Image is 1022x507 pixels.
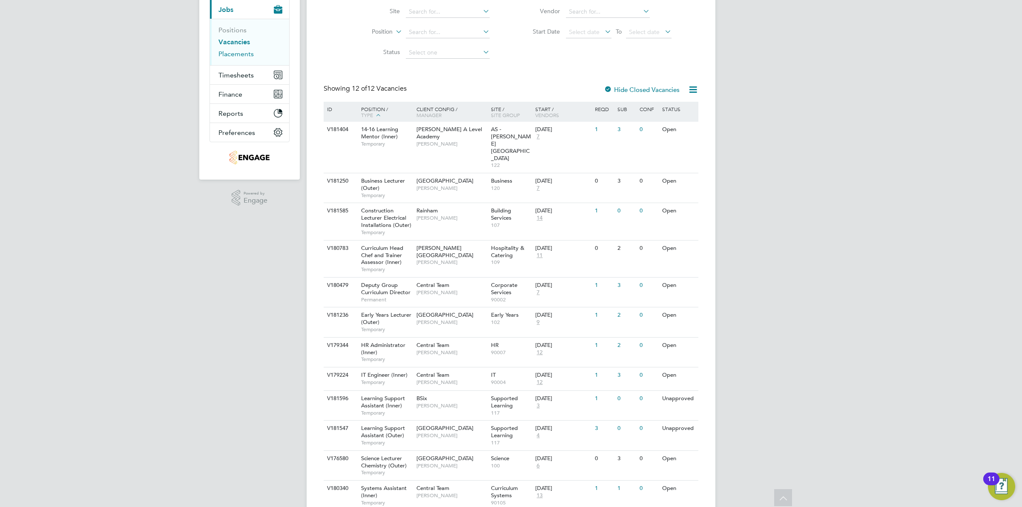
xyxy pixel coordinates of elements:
span: [PERSON_NAME] A Level Academy [416,126,482,140]
span: 3 [535,402,541,410]
div: [DATE] [535,372,591,379]
span: Learning Support Assistant (Outer) [361,424,405,439]
div: V176580 [325,451,355,467]
div: 0 [615,391,637,407]
div: V179224 [325,367,355,383]
a: Powered byEngage [232,190,268,206]
span: 90004 [491,379,531,386]
span: [PERSON_NAME] [416,492,487,499]
div: Open [660,451,697,467]
div: 11 [988,479,995,490]
a: Vacancies [218,38,250,46]
div: Open [660,338,697,353]
div: 0 [637,241,660,256]
span: 90007 [491,349,531,356]
span: Central Team [416,281,449,289]
span: Temporary [361,499,412,506]
div: V181236 [325,307,355,323]
input: Search for... [406,6,490,18]
span: BSix [416,395,427,402]
span: Temporary [361,356,412,363]
div: [DATE] [535,395,591,402]
div: Showing [324,84,408,93]
span: Temporary [361,140,412,147]
span: Supported Learning [491,395,518,409]
div: 3 [615,122,637,137]
span: 107 [491,222,531,229]
div: 1 [593,122,615,137]
span: 14-16 Learning Mentor (Inner) [361,126,398,140]
div: Client Config / [414,102,489,122]
span: Building Services [491,207,511,221]
div: V180783 [325,241,355,256]
span: Central Team [416,371,449,378]
div: Unapproved [660,391,697,407]
button: Preferences [210,123,289,142]
label: Status [351,48,400,56]
span: [GEOGRAPHIC_DATA] [416,177,474,184]
div: Start / [533,102,593,122]
div: 2 [615,241,637,256]
span: [GEOGRAPHIC_DATA] [416,311,474,318]
div: 0 [637,122,660,137]
span: [PERSON_NAME] [416,319,487,326]
div: Open [660,241,697,256]
span: Reports [218,109,243,117]
div: 0 [637,307,660,323]
span: Curriculum Head Chef and Trainer Assessor (Inner) [361,244,403,266]
span: Temporary [361,439,412,446]
div: 0 [615,203,637,219]
span: [PERSON_NAME] [416,289,487,296]
label: Site [351,7,400,15]
span: IT [491,371,496,378]
div: [DATE] [535,425,591,432]
div: [DATE] [535,342,591,349]
div: Conf [637,102,660,116]
span: [PERSON_NAME] [416,185,487,192]
span: [PERSON_NAME] [416,215,487,221]
img: jambo-logo-retina.png [230,151,269,164]
span: 4 [535,432,541,439]
div: 0 [637,367,660,383]
span: Curriculum Systems [491,484,518,499]
span: Permanent [361,296,412,303]
div: 2 [615,338,637,353]
div: V180479 [325,278,355,293]
span: Rainham [416,207,438,214]
div: 1 [593,391,615,407]
span: [PERSON_NAME] [416,462,487,469]
div: V181547 [325,421,355,436]
div: 1 [593,367,615,383]
span: [PERSON_NAME] [416,140,487,147]
span: IT Engineer (Inner) [361,371,408,378]
span: 102 [491,319,531,326]
input: Search for... [406,26,490,38]
div: 3 [615,367,637,383]
span: Systems Assistant (Inner) [361,484,407,499]
div: 1 [593,203,615,219]
div: Open [660,481,697,496]
div: Position / [355,102,414,123]
div: Open [660,278,697,293]
span: Science Lecturer Chemistry (Outer) [361,455,407,469]
span: 109 [491,259,531,266]
span: Timesheets [218,71,254,79]
div: 0 [637,481,660,496]
div: Site / [489,102,534,122]
span: HR Administrator (Inner) [361,341,405,356]
span: Engage [244,197,267,204]
span: [GEOGRAPHIC_DATA] [416,424,474,432]
span: 120 [491,185,531,192]
div: Open [660,122,697,137]
span: [PERSON_NAME] [416,402,487,409]
div: V181250 [325,173,355,189]
span: Select date [569,28,600,36]
div: Open [660,307,697,323]
div: 1 [615,481,637,496]
div: 3 [615,278,637,293]
label: Start Date [511,28,560,35]
div: 0 [637,451,660,467]
div: Open [660,173,697,189]
span: Temporary [361,326,412,333]
div: 3 [593,421,615,436]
